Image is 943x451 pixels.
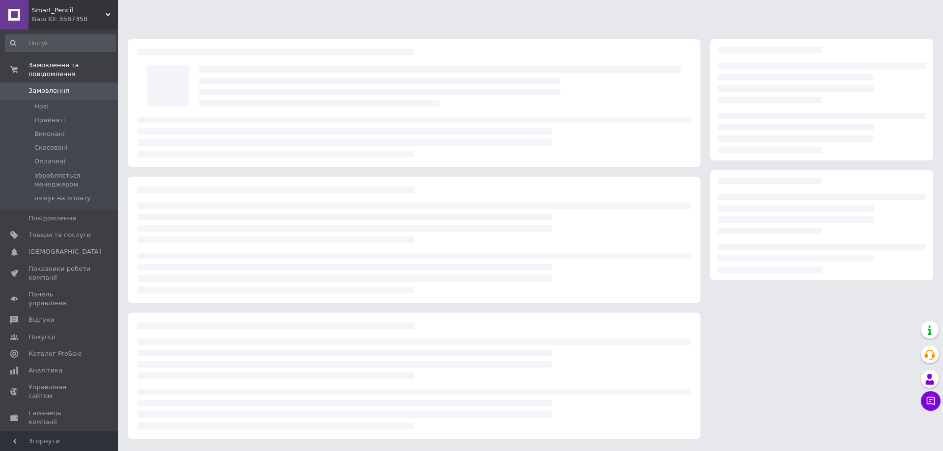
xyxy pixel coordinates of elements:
span: [DEMOGRAPHIC_DATA] [28,247,101,256]
span: Показники роботи компанії [28,265,91,282]
span: Управління сайтом [28,383,91,400]
span: Покупці [28,333,55,342]
span: обробляється менеджером [34,171,115,189]
span: Скасовані [34,143,68,152]
span: Замовлення та повідомлення [28,61,118,79]
span: Замовлення [28,86,69,95]
span: Панель управління [28,290,91,308]
span: Smart_Pencil [32,6,106,15]
span: Прийняті [34,116,65,125]
span: Виконані [34,130,65,138]
span: Повідомлення [28,214,76,223]
span: Товари та послуги [28,231,91,239]
span: Каталог ProSale [28,349,82,358]
span: очікує на оплату [34,194,91,203]
span: Нові [34,102,49,111]
span: Гаманець компанії [28,409,91,426]
span: Відгуки [28,316,54,324]
span: Оплачені [34,157,65,166]
input: Пошук [5,34,116,52]
button: Чат з покупцем [921,391,941,411]
div: Ваш ID: 3587358 [32,15,118,24]
span: Аналітика [28,366,62,375]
